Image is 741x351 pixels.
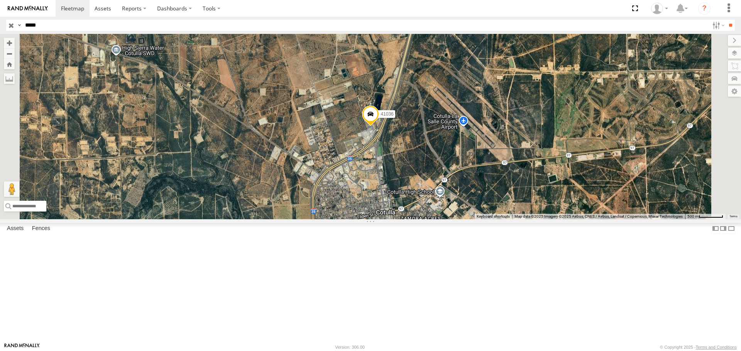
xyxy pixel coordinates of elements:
label: Fences [28,223,54,234]
div: © Copyright 2025 - [660,345,737,349]
label: Map Settings [728,86,741,97]
span: 41036 [381,112,393,117]
img: rand-logo.svg [8,6,48,11]
button: Map Scale: 500 m per 60 pixels [685,214,726,219]
span: 500 m [687,214,699,218]
a: Visit our Website [4,343,40,351]
label: Search Filter Options [709,20,726,31]
button: Zoom in [4,38,15,48]
label: Dock Summary Table to the Left [712,223,719,234]
div: Aurora Salinas [648,3,671,14]
label: Dock Summary Table to the Right [719,223,727,234]
label: Assets [3,223,27,234]
div: Version: 306.00 [335,345,365,349]
button: Zoom out [4,48,15,59]
button: Zoom Home [4,59,15,69]
a: Terms and Conditions [696,345,737,349]
button: Keyboard shortcuts [477,214,510,219]
label: Measure [4,73,15,84]
span: Map data ©2025 Imagery ©2025 Airbus, CNES / Airbus, Landsat / Copernicus, Maxar Technologies [514,214,683,218]
label: Hide Summary Table [727,223,735,234]
label: Search Query [16,20,22,31]
i: ? [698,2,711,15]
button: Drag Pegman onto the map to open Street View [4,181,19,197]
a: Terms [729,215,738,218]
